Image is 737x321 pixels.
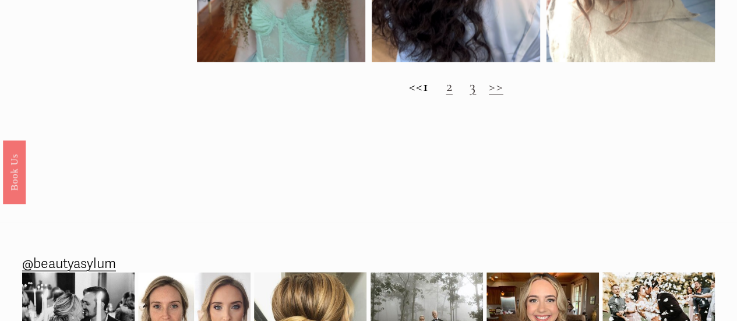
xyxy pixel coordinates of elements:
a: 2 [446,77,452,95]
a: Book Us [3,140,26,203]
strong: 1 [423,77,429,95]
a: >> [489,77,503,95]
h2: << [197,77,715,95]
a: @beautyasylum [22,251,116,276]
a: 3 [470,77,476,95]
